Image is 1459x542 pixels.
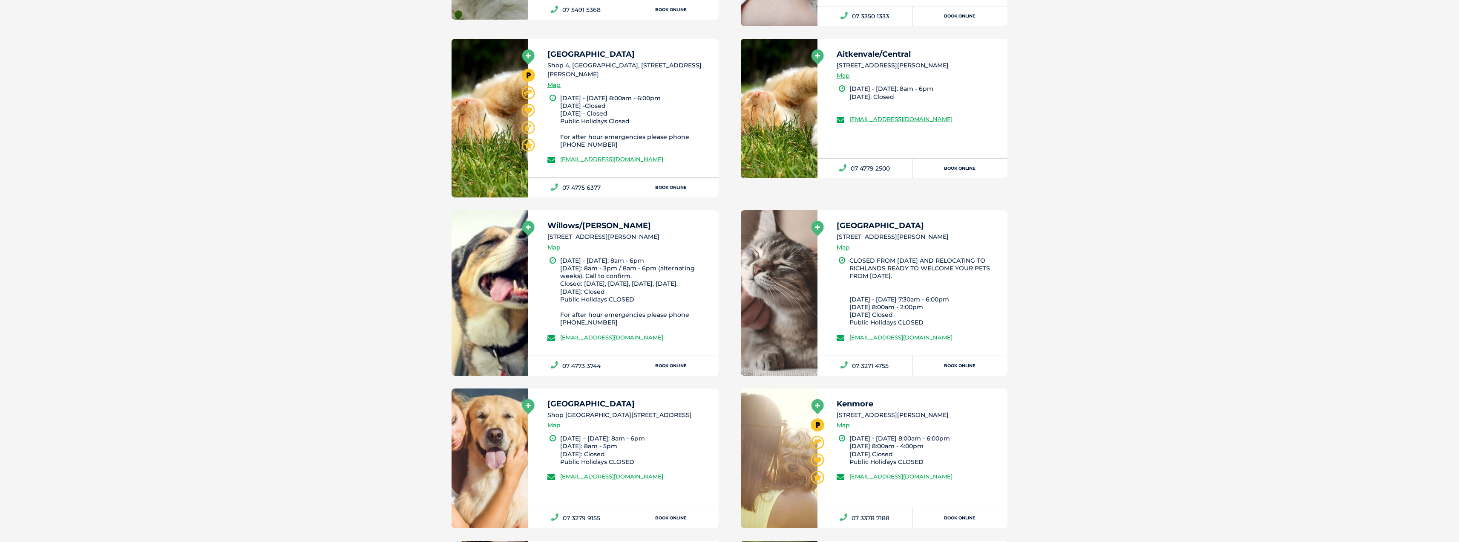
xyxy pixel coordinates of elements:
a: 07 3378 7188 [817,508,912,528]
h5: [GEOGRAPHIC_DATA] [547,400,711,408]
a: 07 3279 9155 [528,508,623,528]
a: Book Online [912,6,1007,26]
a: [EMAIL_ADDRESS][DOMAIN_NAME] [560,156,663,162]
a: Map [837,420,850,430]
a: 07 4775 6377 [528,178,623,197]
a: 07 4779 2500 [817,159,912,178]
a: Book Online [623,508,718,528]
a: 07 3350 1333 [817,6,912,26]
a: [EMAIL_ADDRESS][DOMAIN_NAME] [560,334,663,341]
a: Map [547,80,561,90]
a: Book Online [912,159,1007,178]
a: Map [837,243,850,252]
li: [STREET_ADDRESS][PERSON_NAME] [837,411,1000,420]
li: [STREET_ADDRESS][PERSON_NAME] [547,232,711,241]
h5: [GEOGRAPHIC_DATA] [837,222,1000,229]
a: Book Online [912,356,1007,376]
a: Book Online [912,508,1007,528]
li: [DATE] - [DATE] 8:00am - 6:00pm [DATE] 8:00am - 4:00pm [DATE] Closed Public Holidays CLOSED [849,435,1000,466]
a: Map [547,243,561,252]
h5: Aitkenvale/Central [837,50,1000,58]
li: Shop 4, [GEOGRAPHIC_DATA], [STREET_ADDRESS][PERSON_NAME] [547,61,711,79]
h5: Kenmore [837,400,1000,408]
li: Shop [GEOGRAPHIC_DATA][STREET_ADDRESS] [547,411,711,420]
li: [DATE] - [DATE]: 8am - 6pm [DATE]: 8am - 3pm / 8am - 6pm (alternating weeks). Call to confirm. Cl... [560,257,711,327]
a: 07 3271 4755 [817,356,912,376]
a: [EMAIL_ADDRESS][DOMAIN_NAME] [560,473,663,480]
a: Map [837,71,850,81]
a: Book Online [623,356,718,376]
a: [EMAIL_ADDRESS][DOMAIN_NAME] [849,473,953,480]
li: [DATE] – [DATE]: 8am - 6pm [DATE]: 8am - 5pm [DATE]: Closed Public Holidays CLOSED [560,435,711,466]
a: 07 4773 3744 [528,356,623,376]
h5: Willows/[PERSON_NAME] [547,222,711,229]
li: [STREET_ADDRESS][PERSON_NAME] [837,61,1000,70]
a: Book Online [623,178,718,197]
li: [DATE] - [DATE] 8:00am - 6:00pm [DATE] -Closed [DATE] - Closed Public Holidays Closed For after h... [560,94,711,148]
h5: [GEOGRAPHIC_DATA] [547,50,711,58]
a: [EMAIL_ADDRESS][DOMAIN_NAME] [849,116,953,122]
a: [EMAIL_ADDRESS][DOMAIN_NAME] [849,334,953,341]
li: CLOSED FROM [DATE] AND RELOCATING TO RICHLANDS READY TO WELCOME YOUR PETS FROM [DATE]. [DATE] - [... [849,257,1000,327]
li: [STREET_ADDRESS][PERSON_NAME] [837,232,1000,241]
li: [DATE] - [DATE]: 8am - 6pm [DATE]: Closed [849,85,1000,108]
a: Map [547,420,561,430]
